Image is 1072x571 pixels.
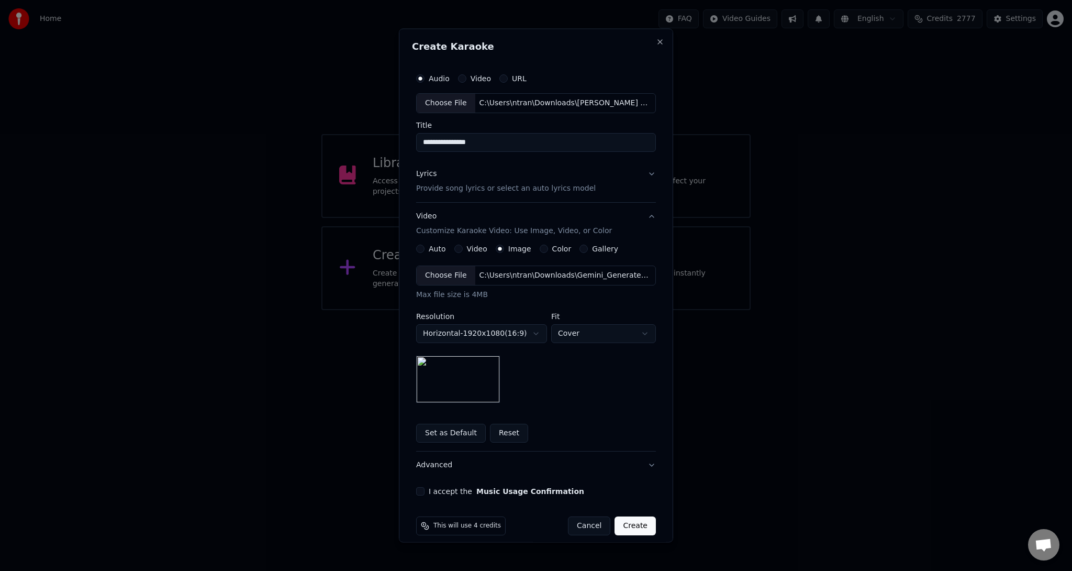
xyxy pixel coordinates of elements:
[475,270,653,280] div: C:\Users\ntran\Downloads\Gemini_Generated_Image_nu06mwnu06mwnu06 copy.jpg
[416,121,656,128] label: Title
[512,75,527,82] label: URL
[416,168,437,179] div: Lyrics
[417,94,475,113] div: Choose File
[490,423,528,442] button: Reset
[429,245,446,252] label: Auto
[551,312,656,320] label: Fit
[615,516,656,535] button: Create
[568,516,610,535] button: Cancel
[412,42,660,51] h2: Create Karaoke
[416,160,656,202] button: LyricsProvide song lyrics or select an auto lyrics model
[467,245,487,252] label: Video
[416,423,486,442] button: Set as Default
[429,487,584,495] label: I accept the
[416,183,596,193] p: Provide song lyrics or select an auto lyrics model
[592,245,618,252] label: Gallery
[416,225,612,236] p: Customize Karaoke Video: Use Image, Video, or Color
[416,312,547,320] label: Resolution
[416,451,656,478] button: Advanced
[552,245,572,252] label: Color
[416,202,656,244] button: VideoCustomize Karaoke Video: Use Image, Video, or Color
[508,245,531,252] label: Image
[476,487,584,495] button: I accept the
[471,75,491,82] label: Video
[416,244,656,451] div: VideoCustomize Karaoke Video: Use Image, Video, or Color
[417,266,475,284] div: Choose File
[475,98,653,108] div: C:\Users\ntran\Downloads\[PERSON_NAME] Tự Tại (Cover).wav
[433,521,501,530] span: This will use 4 credits
[429,75,450,82] label: Audio
[416,211,612,236] div: Video
[416,289,656,300] div: Max file size is 4MB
